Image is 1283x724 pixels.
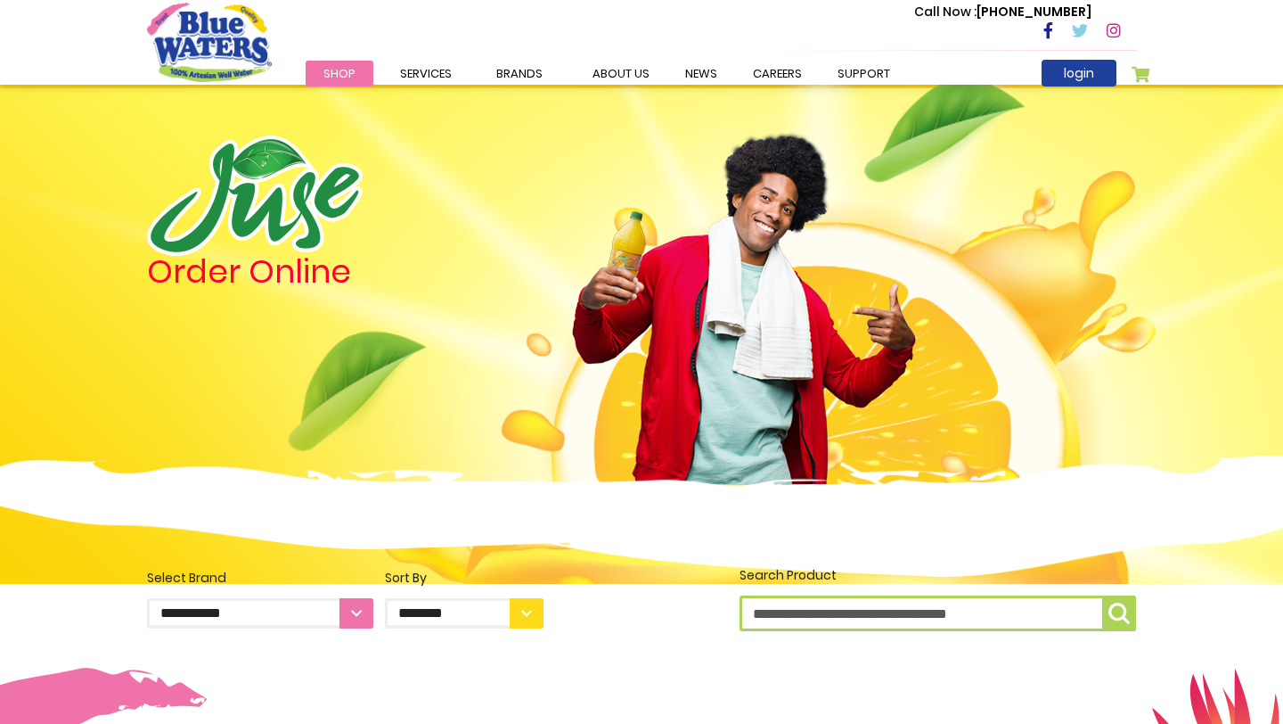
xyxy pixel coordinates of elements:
[735,61,820,86] a: careers
[914,3,1091,21] p: [PHONE_NUMBER]
[385,598,543,629] select: Sort By
[740,596,1136,631] input: Search Product
[147,256,543,288] h4: Order Online
[147,598,373,629] select: Select Brand
[1042,60,1116,86] a: login
[667,61,735,86] a: News
[496,65,543,82] span: Brands
[400,65,452,82] span: Services
[306,61,373,86] a: Shop
[820,61,908,86] a: support
[570,103,918,484] img: man.png
[1108,603,1130,624] img: search-icon.png
[575,61,667,86] a: about us
[147,569,373,629] label: Select Brand
[1102,596,1136,631] button: Search Product
[147,3,272,81] a: store logo
[147,136,363,256] img: logo
[478,61,560,86] a: Brands
[382,61,470,86] a: Services
[323,65,355,82] span: Shop
[740,566,1136,631] label: Search Product
[385,569,543,588] div: Sort By
[914,3,977,21] span: Call Now :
